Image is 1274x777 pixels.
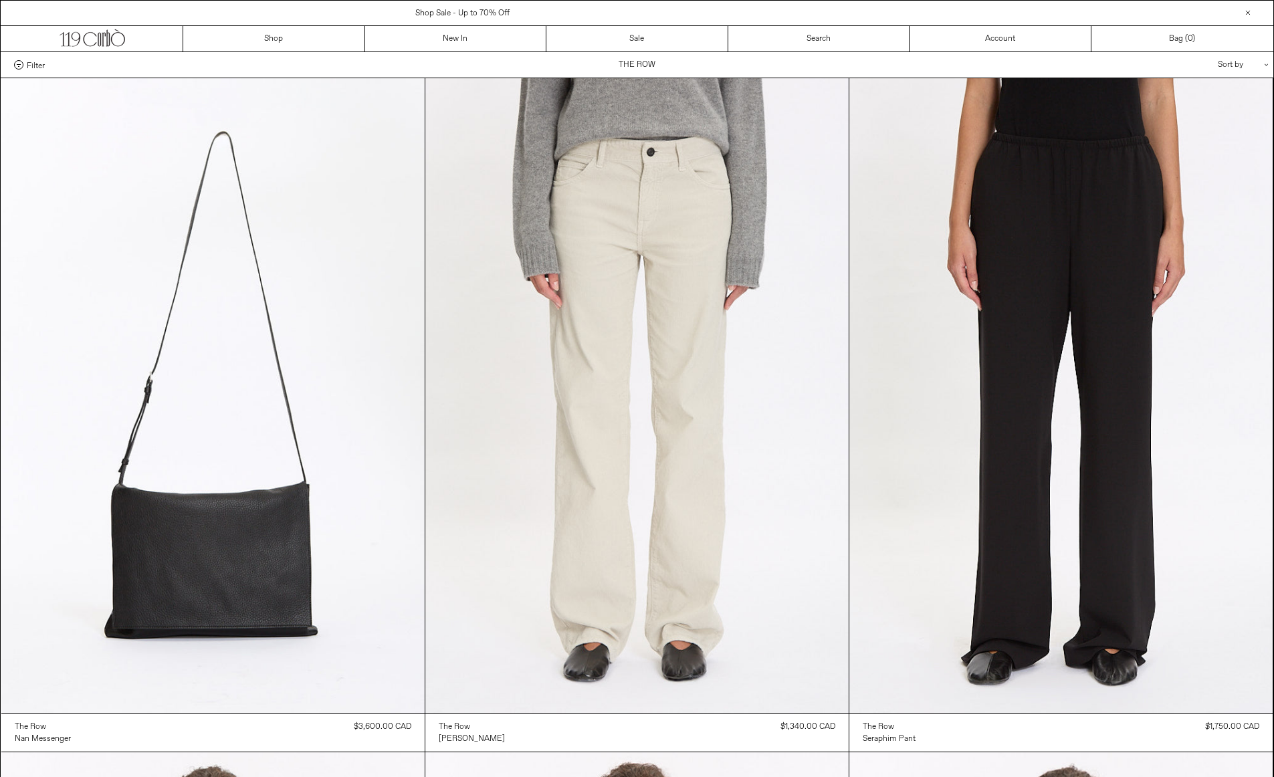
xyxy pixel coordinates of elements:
[15,721,46,733] div: The Row
[1188,33,1192,44] span: 0
[27,60,45,70] span: Filter
[910,26,1091,51] a: Account
[1091,26,1273,51] a: Bag ()
[425,78,849,713] img: The Row Carlyl Pant in ice
[863,733,916,745] a: Seraphim Pant
[1188,33,1195,45] span: )
[1140,52,1260,78] div: Sort by
[365,26,547,51] a: New In
[728,26,910,51] a: Search
[1205,721,1259,733] div: $1,750.00 CAD
[1,78,425,713] img: The Row Nan Messenger Bag
[439,721,505,733] a: The Row
[849,78,1273,713] img: The Row Seraphim Pant in black
[439,721,470,733] div: The Row
[780,721,835,733] div: $1,340.00 CAD
[354,721,411,733] div: $3,600.00 CAD
[15,733,71,745] a: Nan Messenger
[183,26,365,51] a: Shop
[863,721,894,733] div: The Row
[415,8,510,19] a: Shop Sale - Up to 70% Off
[439,733,505,745] a: [PERSON_NAME]
[863,721,916,733] a: The Row
[15,721,71,733] a: The Row
[546,26,728,51] a: Sale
